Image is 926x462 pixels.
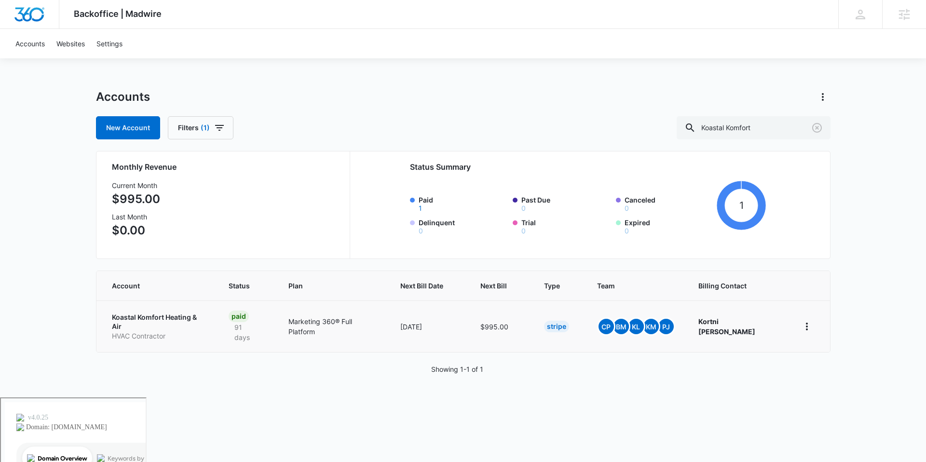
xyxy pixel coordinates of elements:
button: Clear [809,120,825,136]
span: Plan [288,281,377,291]
h3: Current Month [112,180,160,190]
span: Backoffice | Madwire [74,9,162,19]
a: Websites [51,29,91,58]
img: tab_keywords_by_traffic_grey.svg [96,56,104,64]
span: BM [613,319,629,334]
a: Accounts [10,29,51,58]
td: $995.00 [469,300,532,352]
p: HVAC Contractor [112,331,205,341]
span: Team [597,281,661,291]
div: Domain: [DOMAIN_NAME] [25,25,106,33]
a: Koastal Komfort Heating & AirHVAC Contractor [112,313,205,341]
span: Billing Contact [698,281,776,291]
label: Expired [625,217,713,234]
label: Delinquent [419,217,507,234]
p: $0.00 [112,222,160,239]
p: Showing 1-1 of 1 [431,364,483,374]
button: Filters(1) [168,116,233,139]
label: Past Due [521,195,610,212]
a: New Account [96,116,160,139]
img: website_grey.svg [15,25,23,33]
p: Marketing 360® Full Platform [288,316,377,337]
p: 91 days [229,322,265,342]
h2: Status Summary [410,161,766,173]
span: Status [229,281,251,291]
img: tab_domain_overview_orange.svg [26,56,34,64]
span: Type [544,281,560,291]
label: Trial [521,217,610,234]
label: Paid [419,195,507,212]
span: PJ [658,319,674,334]
span: Next Bill [480,281,507,291]
div: Stripe [544,321,569,332]
p: $995.00 [112,190,160,208]
td: [DATE] [389,300,469,352]
h1: Accounts [96,90,150,104]
span: KM [643,319,659,334]
div: Domain Overview [37,57,86,63]
button: home [799,319,815,334]
span: (1) [201,124,210,131]
span: KL [628,319,644,334]
span: Next Bill Date [400,281,443,291]
div: Paid [229,311,249,322]
img: logo_orange.svg [15,15,23,23]
span: Account [112,281,191,291]
input: Search [677,116,831,139]
div: Keywords by Traffic [107,57,163,63]
a: Settings [91,29,128,58]
div: v 4.0.25 [27,15,47,23]
p: Koastal Komfort Heating & Air [112,313,205,331]
span: CP [599,319,614,334]
label: Canceled [625,195,713,212]
h3: Last Month [112,212,160,222]
strong: Kortni [PERSON_NAME] [698,317,755,336]
h2: Monthly Revenue [112,161,338,173]
button: Paid [419,205,422,212]
button: Actions [815,89,831,105]
tspan: 1 [739,199,744,211]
